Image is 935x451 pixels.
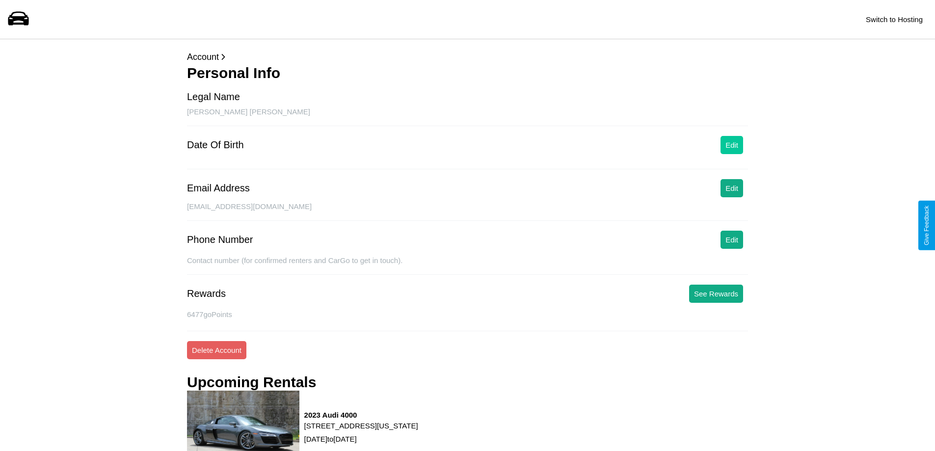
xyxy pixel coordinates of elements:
[721,179,743,197] button: Edit
[187,288,226,299] div: Rewards
[304,432,418,446] p: [DATE] to [DATE]
[187,91,240,103] div: Legal Name
[187,107,748,126] div: [PERSON_NAME] [PERSON_NAME]
[187,234,253,245] div: Phone Number
[187,139,244,151] div: Date Of Birth
[187,256,748,275] div: Contact number (for confirmed renters and CarGo to get in touch).
[721,136,743,154] button: Edit
[861,10,928,28] button: Switch to Hosting
[304,419,418,432] p: [STREET_ADDRESS][US_STATE]
[187,374,316,391] h3: Upcoming Rentals
[187,65,748,81] h3: Personal Info
[721,231,743,249] button: Edit
[187,341,246,359] button: Delete Account
[304,411,418,419] h3: 2023 Audi 4000
[689,285,743,303] button: See Rewards
[187,202,748,221] div: [EMAIL_ADDRESS][DOMAIN_NAME]
[187,183,250,194] div: Email Address
[187,308,748,321] p: 6477 goPoints
[923,206,930,245] div: Give Feedback
[187,49,748,65] p: Account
